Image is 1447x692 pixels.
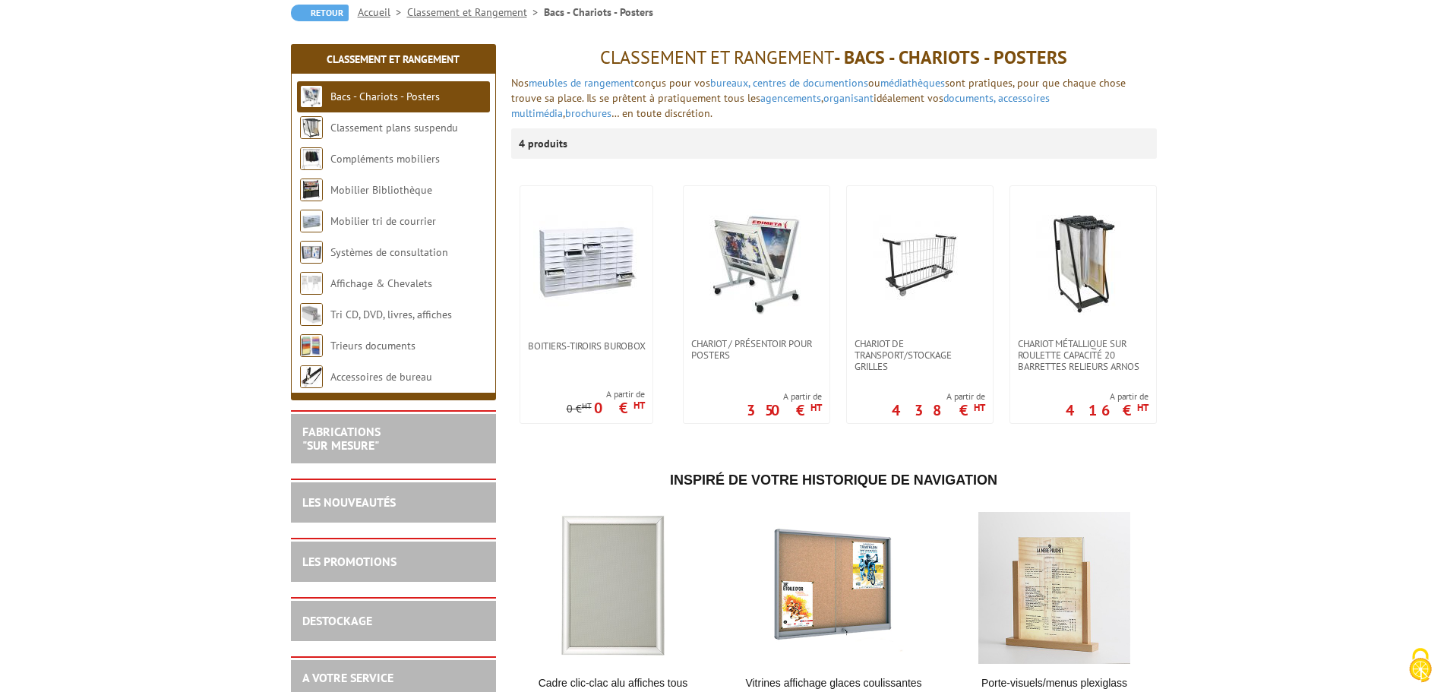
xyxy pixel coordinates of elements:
a: Chariot de transport/stockage Grilles [847,338,993,372]
img: Cookies (fenêtre modale) [1401,646,1439,684]
img: Mobilier tri de courrier [300,210,323,232]
a: agencements [760,91,821,105]
span: Boitiers-tiroirs Burobox [528,340,645,352]
span: Chariot métallique sur roulette capacité 20 barrettes relieurs ARNOS [1018,338,1148,372]
a: Boitiers-tiroirs Burobox [520,340,652,352]
span: Chariot / Présentoir pour posters [691,338,822,361]
li: Bacs - Chariots - Posters [544,5,653,20]
img: Classement plans suspendu [300,116,323,139]
sup: HT [810,401,822,414]
a: centres de documentions [753,76,868,90]
sup: HT [1137,401,1148,414]
img: Chariot / Présentoir pour posters [703,209,810,315]
img: Bacs - Chariots - Posters [300,85,323,108]
a: Classement plans suspendu [330,121,458,134]
p: 0 € [594,403,645,412]
a: DESTOCKAGE [302,613,372,628]
a: Accueil [358,5,407,19]
a: Accessoires de bureau [330,370,432,384]
p: 350 € [747,406,822,415]
a: organisant [823,91,874,105]
span: Classement et Rangement [600,46,834,69]
a: documents, [943,91,995,105]
a: Bacs - Chariots - Posters [330,90,440,103]
img: Trieurs documents [300,334,323,357]
span: A partir de [1066,390,1148,403]
a: LES NOUVEAUTÉS [302,495,396,510]
p: 438 € [892,406,985,415]
img: Chariot métallique sur roulette capacité 20 barrettes relieurs ARNOS [1030,209,1136,315]
span: A partir de [892,390,985,403]
h1: - Bacs - Chariots - Posters [511,48,1157,68]
button: Cookies (fenêtre modale) [1394,640,1447,692]
a: Chariot / Présentoir pour posters [684,338,829,361]
img: Mobilier Bibliothèque [300,179,323,201]
a: Mobilier tri de courrier [330,214,436,228]
a: Classement et Rangement [327,52,460,66]
a: Systèmes de consultation [330,245,448,259]
img: Tri CD, DVD, livres, affiches [300,303,323,326]
p: 4 produits [519,128,576,159]
h2: A votre service [302,671,485,685]
span: Chariot de transport/stockage Grilles [855,338,985,372]
a: Affichage & Chevalets [330,276,432,290]
a: FABRICATIONS"Sur Mesure" [302,424,381,453]
a: meubles de rangement [529,76,634,90]
a: brochures [565,106,611,120]
img: Boitiers-tiroirs Burobox [533,209,640,315]
p: 416 € [1066,406,1148,415]
a: bureaux, [710,76,750,90]
a: Compléments mobiliers [330,152,440,166]
span: A partir de [747,390,822,403]
a: Trieurs documents [330,339,415,352]
span: Inspiré de votre historique de navigation [670,472,997,488]
font: Nos conçus pour vos ou sont pratiques, pour que chaque chose trouve sa place. Ils se prêtent à pr... [511,76,1126,120]
p: 0 € [567,403,592,415]
img: Systèmes de consultation [300,241,323,264]
a: accessoires multimédia [511,91,1050,120]
a: Retour [291,5,349,21]
a: Mobilier Bibliothèque [330,183,432,197]
a: Tri CD, DVD, livres, affiches [330,308,452,321]
sup: HT [582,400,592,411]
sup: HT [633,399,645,412]
sup: HT [974,401,985,414]
span: A partir de [567,388,645,400]
img: Accessoires de bureau [300,365,323,388]
img: Chariot de transport/stockage Grilles [867,209,973,315]
a: Chariot métallique sur roulette capacité 20 barrettes relieurs ARNOS [1010,338,1156,372]
a: Classement et Rangement [407,5,544,19]
a: LES PROMOTIONS [302,554,397,569]
a: médiathèques [880,76,945,90]
img: Compléments mobiliers [300,147,323,170]
img: Affichage & Chevalets [300,272,323,295]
